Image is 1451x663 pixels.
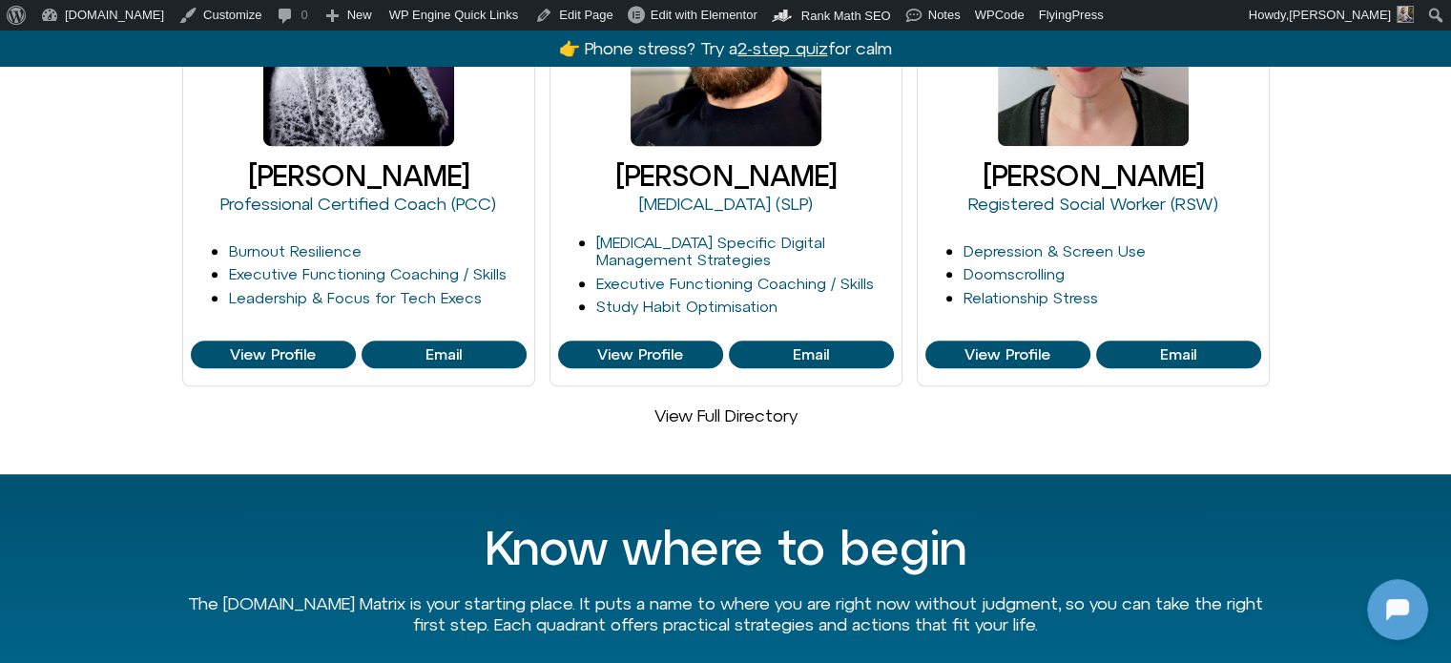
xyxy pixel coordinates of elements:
[615,159,837,192] a: [PERSON_NAME]
[925,341,1090,369] a: View Profile of Jessie Kussin
[118,379,263,405] h1: [DOMAIN_NAME]
[968,194,1218,214] a: Registered Social Worker (RSW)
[801,9,891,23] span: Rank Math SEO
[425,346,462,363] span: Email
[32,495,296,514] textarea: Message Input
[229,265,507,282] a: Executive Functioning Coaching / Skills
[229,242,362,259] a: Burnout Resilience
[1289,8,1391,22] span: [PERSON_NAME]
[220,194,496,214] a: Professional Certified Coach (PCC)
[558,341,723,369] a: View Profile of Craig Selinger
[56,12,293,37] h2: [DOMAIN_NAME]
[362,341,527,369] a: View Profile of Faelyne Templer
[737,38,827,58] u: 2-step quiz
[229,289,482,306] a: Leadership & Focus for Tech Execs
[597,346,683,363] span: View Profile
[230,346,316,363] span: View Profile
[1096,341,1261,369] a: View Profile of Jessie Kussin
[326,489,357,520] svg: Voice Input Button
[793,346,829,363] span: Email
[964,242,1146,259] a: Depression & Screen Use
[1367,579,1428,640] iframe: Botpress
[1160,346,1196,363] span: Email
[596,234,825,269] a: [MEDICAL_DATA] Specific Digital Management Strategies
[559,38,891,58] a: 👉 Phone stress? Try a2-step quizfor calm
[983,159,1204,192] a: [PERSON_NAME]
[17,10,48,40] img: N5FCcHC.png
[964,289,1098,306] a: Relationship Stress
[191,341,356,369] a: View Profile of Faelyne Templer
[596,275,874,292] a: Executive Functioning Coaching / Skills
[248,159,469,192] a: [PERSON_NAME]
[654,405,798,425] a: View Full Directory
[153,282,229,359] img: N5FCcHC.png
[596,298,777,315] a: Study Habit Optimisation
[639,194,813,214] a: [MEDICAL_DATA] (SLP)
[729,341,894,369] a: View Profile of Craig Selinger
[651,8,757,22] span: Edit with Elementor
[301,9,333,41] svg: Restart Conversation Button
[5,5,377,45] button: Expand Header Button
[182,593,1270,634] p: The [DOMAIN_NAME] Matrix is your starting place. It puts a name to where you are right now withou...
[182,522,1270,574] h2: Know where to begin
[964,346,1050,363] span: View Profile
[964,265,1065,282] a: Doomscrolling
[333,9,365,41] svg: Close Chatbot Button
